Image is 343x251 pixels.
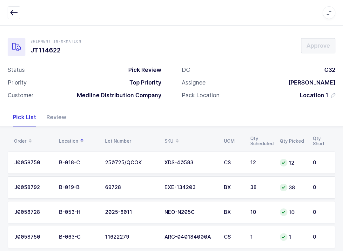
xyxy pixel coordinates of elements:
[280,184,305,191] div: 38
[30,45,81,55] h1: JT114622
[300,92,335,99] button: Location 1
[313,136,329,146] div: Qty Short
[105,160,157,166] div: 250725/QCOK
[306,42,330,50] span: Approve
[59,209,98,215] div: B-053-H
[41,108,71,126] div: Review
[105,139,157,144] div: Lot Number
[250,160,272,166] div: 12
[250,234,272,240] div: 1
[59,185,98,190] div: B-019-B
[59,136,98,146] div: Location
[14,160,51,166] div: J0058750
[324,66,335,73] span: C32
[182,66,190,74] div: DC
[105,185,157,190] div: 69728
[105,234,157,240] div: 11622279
[280,233,305,241] div: 1
[165,234,216,240] div: ARG-040184000A
[14,136,51,146] div: Order
[182,79,205,86] div: Assignee
[224,139,243,144] div: UOM
[250,185,272,190] div: 38
[283,79,335,86] div: [PERSON_NAME]
[224,160,243,166] div: CS
[301,38,335,53] button: Approve
[14,209,51,215] div: J0058728
[224,209,243,215] div: BX
[8,66,25,74] div: Status
[313,209,329,215] div: 0
[165,185,216,190] div: EXE-134203
[165,209,216,215] div: NEO-N205C
[280,208,305,216] div: 10
[123,66,161,74] div: Pick Review
[59,234,98,240] div: B-063-G
[59,160,98,166] div: B-018-C
[250,136,272,146] div: Qty Scheduled
[300,92,328,99] span: Location 1
[14,185,51,190] div: J0058792
[8,79,27,86] div: Priority
[313,160,329,166] div: 0
[224,185,243,190] div: BX
[165,160,216,166] div: XDS-40583
[224,234,243,240] div: CS
[72,92,161,99] div: Medline Distribution Company
[8,92,33,99] div: Customer
[313,234,329,240] div: 0
[14,234,51,240] div: J0058750
[313,185,329,190] div: 0
[30,39,81,44] div: Shipment Information
[165,136,216,146] div: SKU
[280,139,305,144] div: Qty Picked
[124,79,161,86] div: Top Priority
[250,209,272,215] div: 10
[8,108,41,126] div: Pick List
[182,92,219,99] div: Pack Location
[280,159,305,166] div: 12
[105,209,157,215] div: 2025-8011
